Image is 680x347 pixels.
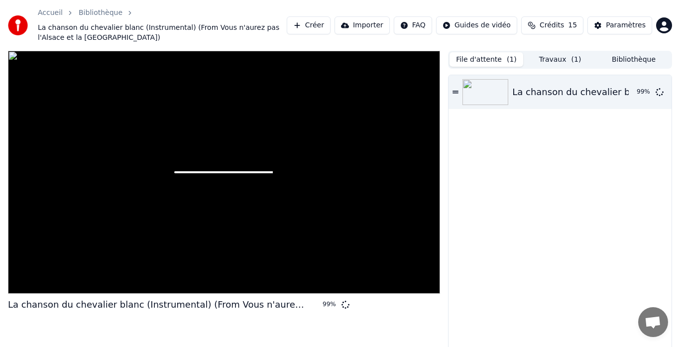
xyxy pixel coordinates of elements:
[587,16,652,34] button: Paramètres
[637,88,652,96] div: 99 %
[521,16,583,34] button: Crédits15
[606,20,646,30] div: Paramètres
[79,8,122,18] a: Bibliothèque
[638,307,668,337] div: Ouvrir le chat
[8,15,28,35] img: youka
[571,55,581,65] span: ( 1 )
[450,52,523,67] button: File d'attente
[287,16,331,34] button: Créer
[540,20,564,30] span: Crédits
[38,8,63,18] a: Accueil
[335,16,390,34] button: Importer
[38,8,287,43] nav: breadcrumb
[507,55,517,65] span: ( 1 )
[38,23,287,43] span: La chanson du chevalier blanc (Instrumental) (From Vous n'aurez pas l'Alsace et la [GEOGRAPHIC_DA...
[523,52,597,67] button: Travaux
[394,16,432,34] button: FAQ
[436,16,517,34] button: Guides de vidéo
[568,20,577,30] span: 15
[323,301,338,309] div: 99 %
[8,298,307,312] div: La chanson du chevalier blanc (Instrumental) (From Vous n'aurez pas l'Alsace et la [GEOGRAPHIC_DA...
[597,52,671,67] button: Bibliothèque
